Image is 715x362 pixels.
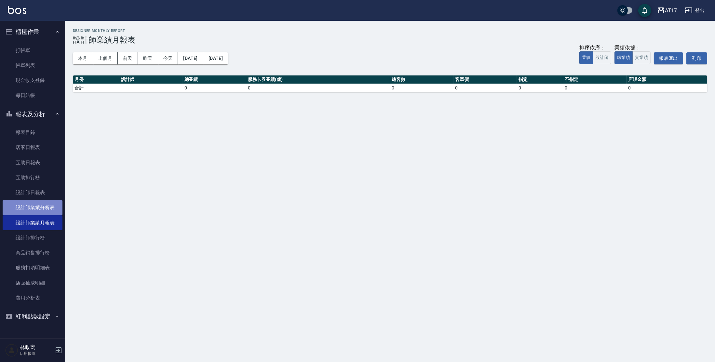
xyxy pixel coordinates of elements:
[3,290,62,305] a: 費用分析表
[686,52,707,64] button: 列印
[627,84,707,92] td: 0
[627,75,707,84] th: 店販金額
[73,35,707,45] h3: 設計師業績月報表
[119,75,183,84] th: 設計師
[73,52,93,64] button: 本月
[93,52,118,64] button: 上個月
[183,75,246,84] th: 總業績
[138,52,158,64] button: 昨天
[203,52,228,64] button: [DATE]
[3,230,62,245] a: 設計師排行榜
[614,45,651,51] div: 業績依據：
[390,75,453,84] th: 總客數
[682,5,707,17] button: 登出
[178,52,203,64] button: [DATE]
[3,155,62,170] a: 互助日報表
[158,52,178,64] button: 今天
[73,75,707,92] table: a dense table
[453,75,517,84] th: 客單價
[665,7,677,15] div: AT17
[246,84,390,92] td: 0
[654,4,680,17] button: AT17
[638,4,651,17] button: save
[73,75,119,84] th: 月份
[3,43,62,58] a: 打帳單
[517,84,563,92] td: 0
[3,185,62,200] a: 設計師日報表
[3,245,62,260] a: 商品銷售排行榜
[654,52,683,64] button: 報表匯出
[3,73,62,88] a: 現金收支登錄
[593,51,611,64] button: 設計師
[3,140,62,155] a: 店家日報表
[3,125,62,140] a: 報表目錄
[73,29,707,33] h2: Designer Monthly Report
[3,308,62,325] button: 紅利點數設定
[3,260,62,275] a: 服務扣項明細表
[632,51,651,64] button: 實業績
[563,75,627,84] th: 不指定
[20,344,53,351] h5: 林政宏
[3,170,62,185] a: 互助排行榜
[183,84,246,92] td: 0
[8,6,26,14] img: Logo
[3,275,62,290] a: 店販抽成明細
[20,351,53,356] p: 店用帳號
[3,23,62,40] button: 櫃檯作業
[563,84,627,92] td: 0
[517,75,563,84] th: 指定
[73,84,119,92] td: 合計
[118,52,138,64] button: 前天
[246,75,390,84] th: 服務卡券業績(虛)
[579,51,593,64] button: 業績
[3,58,62,73] a: 帳單列表
[579,45,611,51] div: 排序依序：
[390,84,453,92] td: 0
[453,84,517,92] td: 0
[5,344,18,357] img: Person
[3,200,62,215] a: 設計師業績分析表
[3,215,62,230] a: 設計師業績月報表
[3,88,62,103] a: 每日結帳
[3,106,62,123] button: 報表及分析
[614,51,633,64] button: 虛業績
